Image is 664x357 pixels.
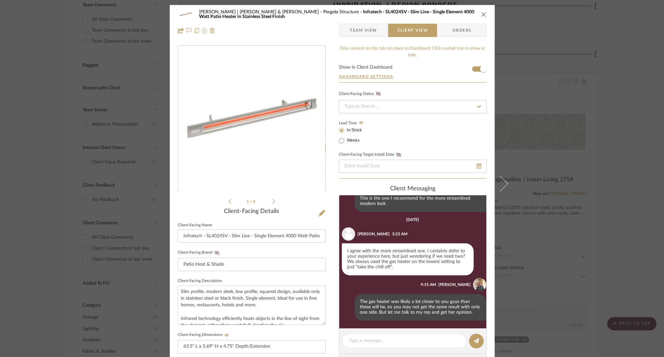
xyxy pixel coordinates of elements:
label: Client-Facing Description [178,279,222,283]
button: Client-Facing Target Install Date [394,152,403,157]
span: / [250,200,253,204]
div: client Messaging [339,185,487,193]
label: In Stock [345,127,362,133]
span: Client View [397,24,428,37]
button: Dashboard Settings [339,74,394,80]
div: The gas heater was likely a lot closer to you guys than these will be, so you may not get the sam... [354,294,486,321]
img: Remove from project [210,28,215,33]
span: Pergola Structure [323,10,363,14]
label: Client-Facing Name [178,224,212,227]
span: [PERSON_NAME] | [PERSON_NAME] & [PERSON_NAME] [199,10,323,14]
button: close [481,11,487,17]
img: 49413997-8d30-4f1a-bfae-5563fe774620.jpeg [473,278,486,291]
span: Orders [445,24,479,37]
label: Weeks [345,138,360,144]
span: Infratech - SL4024SV - Slim Line - Single Element 4000 Watt Patio Heater in Stainless Steel Finish [199,10,474,19]
img: 9432868c-6d97-4739-b8ea-dffb130d52c1_48x40.jpg [178,8,194,21]
button: Lead Time [357,120,366,126]
div: [PERSON_NAME] [438,282,471,288]
div: Client-Facing Status [339,91,383,97]
mat-radio-group: Select item type [339,126,373,145]
label: Client-Facing Target Install Date [339,152,403,157]
span: 1 [247,200,250,204]
label: Client-Facing Dimensions [178,333,231,337]
label: Client-Facing Brand [178,250,221,255]
input: Type to Search… [339,100,487,113]
input: Enter item dimensions [178,340,326,353]
input: Enter Client-Facing Brand [178,258,326,271]
div: Client-Facing Details [178,208,326,215]
span: Team View [350,24,377,37]
input: Enter Client-Facing Item Name [178,229,326,243]
div: [DATE] [406,217,419,222]
div: 0 [178,46,325,191]
img: user_avatar.png [342,227,355,241]
span: 4 [253,200,256,204]
div: This is the one I recommend for the more streamlined modern look [354,191,486,212]
div: 3:23 AM [392,231,407,237]
img: 9432868c-6d97-4739-b8ea-dffb130d52c1_436x436.jpg [179,46,324,191]
button: Client-Facing Dimensions [222,333,231,337]
input: Enter Install Date [339,160,487,173]
div: 9:15 AM [421,282,436,288]
button: Client-Facing Brand [212,250,221,255]
div: Only content on this tab can share to Dashboard. Click eyeball icon to show or hide. [339,45,487,58]
label: Lead Time [339,120,373,126]
div: [PERSON_NAME] [357,231,390,237]
div: I agree with the more streamlined one. I certainly defer to your experience here, but just wonder... [342,243,474,275]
